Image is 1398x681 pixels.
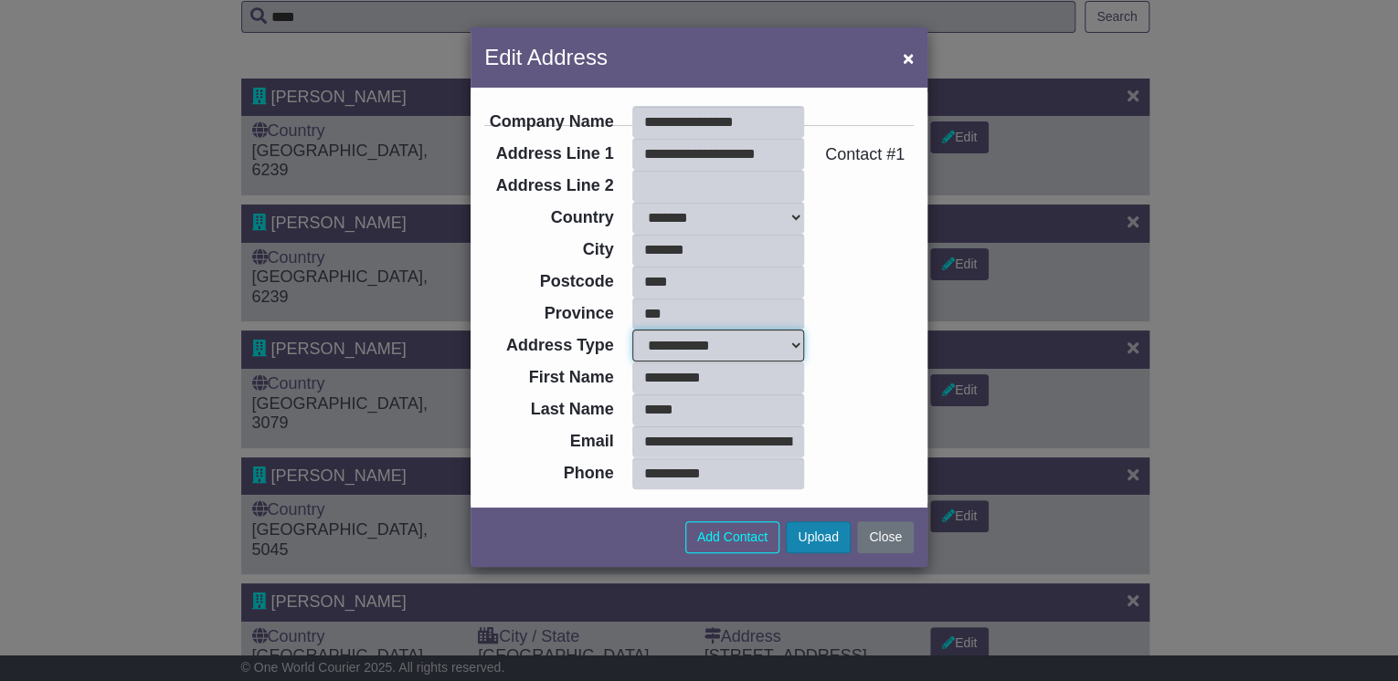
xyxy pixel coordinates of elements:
label: Address Type [471,330,623,356]
label: Address Line 2 [471,170,623,196]
label: Province [471,298,623,324]
label: Country [471,202,623,228]
label: Phone [471,457,623,484]
button: Upload [786,521,850,553]
label: First Name [471,361,623,388]
label: Last Name [471,393,623,420]
button: Add Contact [685,521,779,553]
button: Close [894,39,923,77]
label: Email [471,425,623,452]
label: Company Name [471,106,623,132]
label: Address Line 1 [471,138,623,164]
span: Contact #1 [825,145,905,163]
label: City [471,234,623,260]
button: Close [857,521,914,553]
label: Postcode [471,266,623,292]
span: × [903,47,914,68]
h5: Edit Address [484,41,608,74]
